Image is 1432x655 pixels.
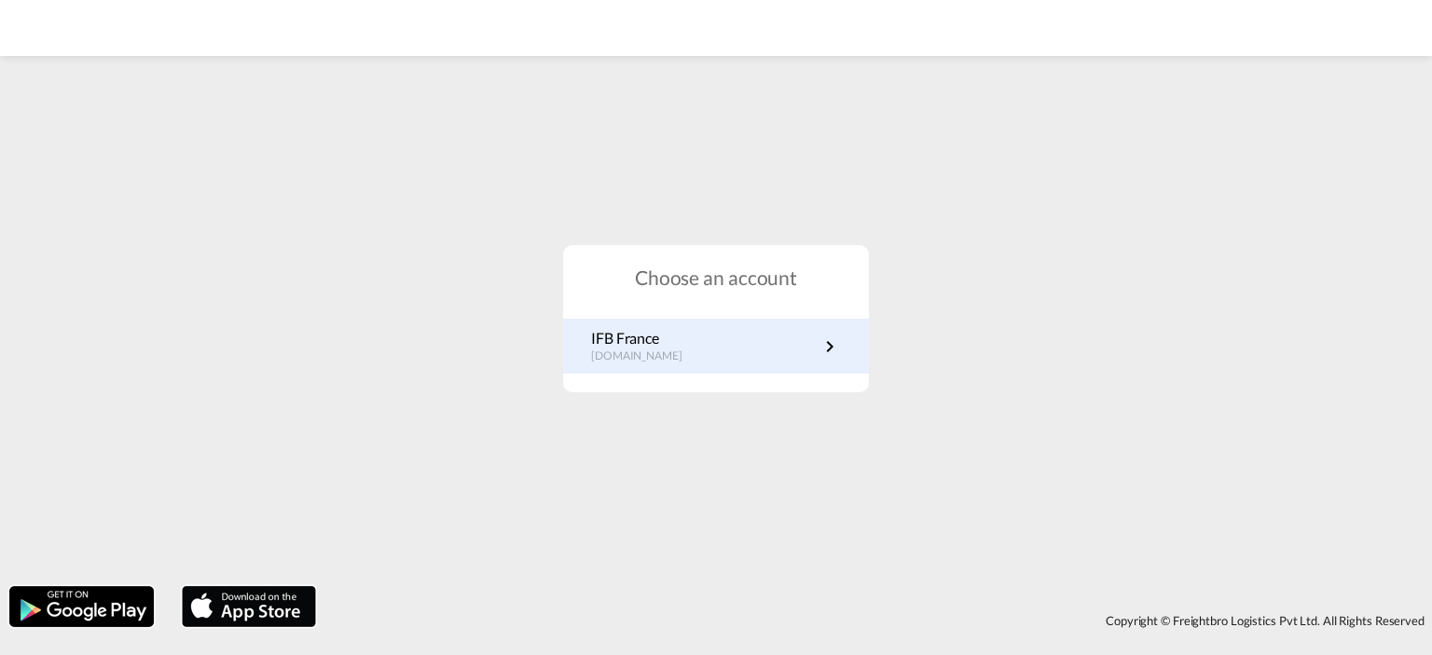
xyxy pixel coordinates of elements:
[563,264,869,291] h1: Choose an account
[591,348,701,364] p: [DOMAIN_NAME]
[180,584,318,629] img: apple.png
[819,335,841,358] md-icon: icon-chevron-right
[591,328,841,364] a: IFB France[DOMAIN_NAME]
[325,605,1432,636] div: Copyright © Freightbro Logistics Pvt Ltd. All Rights Reserved
[7,584,156,629] img: google.png
[591,328,701,348] p: IFB France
